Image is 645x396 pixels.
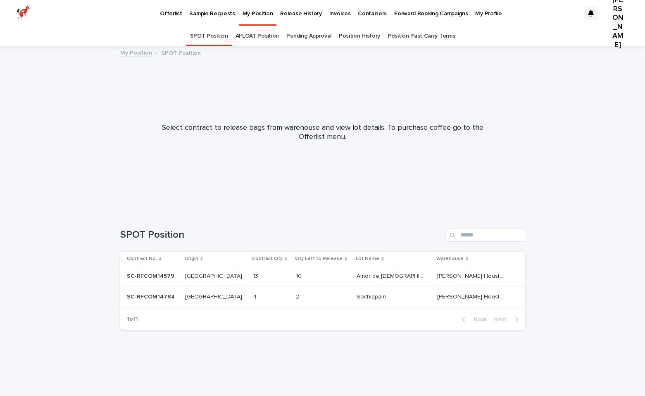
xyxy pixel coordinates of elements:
[490,316,525,323] button: Next
[356,254,379,263] p: Lot Name
[190,26,228,46] a: SPOT Position
[253,271,260,280] p: 13
[493,317,512,322] span: Next
[120,309,145,329] p: 1 of 1
[436,254,464,263] p: Warehouse
[357,271,427,280] p: Amor de [DEMOGRAPHIC_DATA]
[339,26,380,46] a: Position History
[120,48,152,57] a: My Position
[286,26,331,46] a: Pending Approval
[185,292,244,301] p: [GEOGRAPHIC_DATA]
[611,16,624,29] div: [PERSON_NAME]
[127,254,157,263] p: Contract No.
[157,124,488,141] p: Select contract to release bags from warehouse and view lot details. To purchase coffee go to the...
[447,229,525,242] input: Search
[455,316,490,323] button: Back
[184,254,198,263] p: Origin
[295,254,343,263] p: Qty Left to Release
[120,229,443,241] h1: SPOT Position
[253,292,258,301] p: 4
[357,292,388,301] p: Sochiapam
[388,26,455,46] a: Position Past Carry Terms
[236,26,279,46] a: AFLOAT Position
[469,317,487,322] span: Back
[252,254,283,263] p: Contract Qty
[437,271,508,280] p: [PERSON_NAME] Houston
[127,292,176,301] p: SC-RFCOM14784
[120,266,525,287] tr: SC-RFCOM14579SC-RFCOM14579 [GEOGRAPHIC_DATA][GEOGRAPHIC_DATA] 1313 1010 Amor de [DEMOGRAPHIC_DATA...
[120,286,525,307] tr: SC-RFCOM14784SC-RFCOM14784 [GEOGRAPHIC_DATA][GEOGRAPHIC_DATA] 44 22 SochiapamSochiapam [PERSON_NA...
[185,271,244,280] p: [GEOGRAPHIC_DATA]
[161,48,201,57] p: SPOT Position
[296,271,303,280] p: 10
[127,271,176,280] p: SC-RFCOM14579
[437,292,508,301] p: [PERSON_NAME] Houston
[17,5,31,21] img: zttTXibQQrCfv9chImQE
[296,292,301,301] p: 2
